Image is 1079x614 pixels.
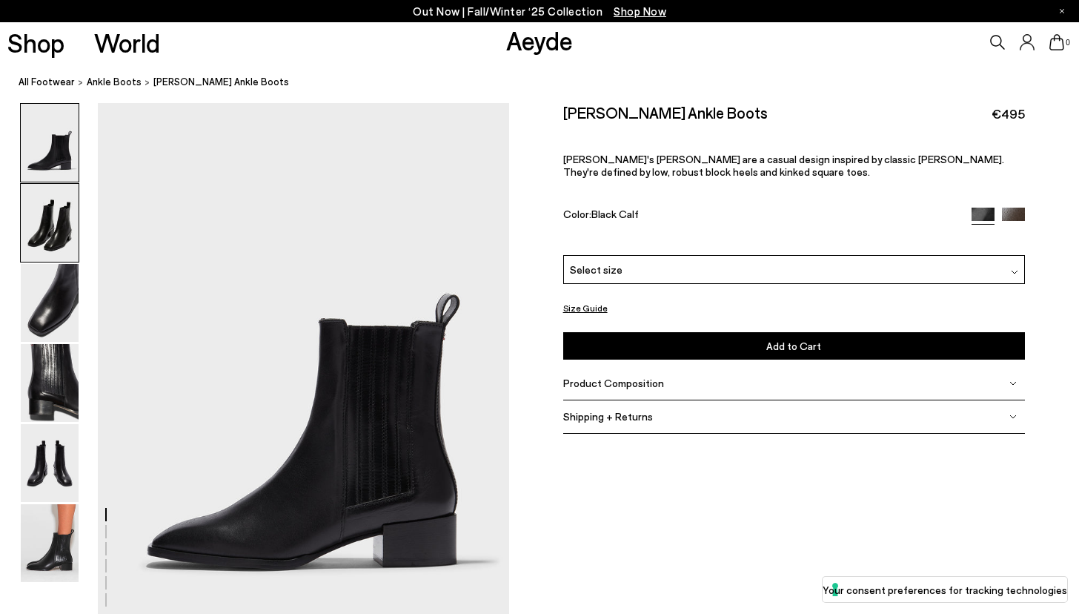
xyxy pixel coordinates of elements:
[591,208,639,220] span: Black Calf
[563,208,957,225] div: Color:
[21,104,79,182] img: Neil Leather Ankle Boots - Image 1
[7,30,64,56] a: Shop
[563,332,1026,360] button: Add to Cart
[563,153,1004,178] span: [PERSON_NAME]'s [PERSON_NAME] are a casual design inspired by classic [PERSON_NAME]. They're defi...
[1009,380,1017,387] img: svg%3E
[94,30,160,56] a: World
[1011,268,1018,276] img: svg%3E
[21,184,79,262] img: Neil Leather Ankle Boots - Image 2
[563,103,768,122] h2: [PERSON_NAME] Ankle Boots
[19,74,75,90] a: All Footwear
[563,410,653,423] span: Shipping + Returns
[153,74,289,90] span: [PERSON_NAME] Ankle Boots
[563,299,608,317] button: Size Guide
[21,264,79,342] img: Neil Leather Ankle Boots - Image 3
[506,24,573,56] a: Aeyde
[766,340,821,352] span: Add to Cart
[823,577,1067,602] button: Your consent preferences for tracking technologies
[87,74,142,90] a: ankle boots
[19,62,1079,103] nav: breadcrumb
[992,105,1025,123] span: €495
[87,76,142,88] span: ankle boots
[21,504,79,582] img: Neil Leather Ankle Boots - Image 6
[823,582,1067,598] label: Your consent preferences for tracking technologies
[413,2,666,21] p: Out Now | Fall/Winter ‘25 Collection
[563,377,664,389] span: Product Composition
[570,262,622,277] span: Select size
[1049,34,1064,50] a: 0
[614,4,666,18] span: Navigate to /collections/new-in
[21,344,79,422] img: Neil Leather Ankle Boots - Image 4
[1064,39,1072,47] span: 0
[1009,413,1017,420] img: svg%3E
[21,424,79,502] img: Neil Leather Ankle Boots - Image 5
